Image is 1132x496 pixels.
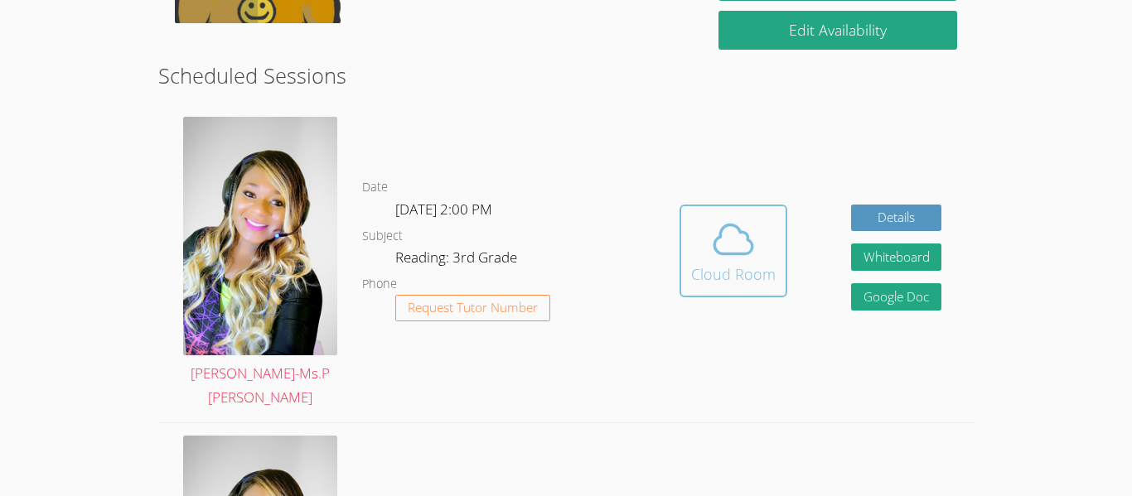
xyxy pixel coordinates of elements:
[680,205,787,297] button: Cloud Room
[395,295,550,322] button: Request Tutor Number
[362,177,388,198] dt: Date
[691,262,776,286] div: Cloud Room
[395,200,492,219] span: [DATE] 2:00 PM
[183,117,337,354] img: avatar.png
[362,226,403,247] dt: Subject
[183,117,337,410] a: [PERSON_NAME]-Ms.P [PERSON_NAME]
[851,205,942,232] a: Details
[408,301,538,314] span: Request Tutor Number
[158,60,974,91] h2: Scheduled Sessions
[395,246,520,274] dd: Reading: 3rd Grade
[851,243,942,271] button: Whiteboard
[851,283,942,311] a: Google Doc
[362,274,397,295] dt: Phone
[718,11,957,50] a: Edit Availability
